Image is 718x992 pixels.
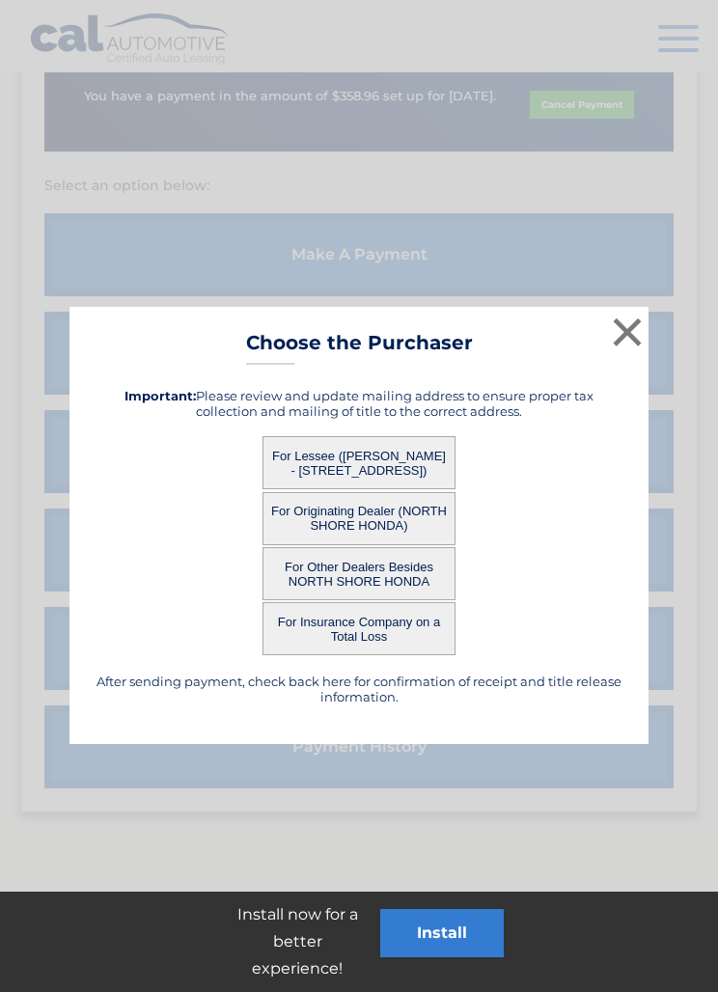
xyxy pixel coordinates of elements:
button: For Other Dealers Besides NORTH SHORE HONDA [262,547,456,600]
p: Install now for a better experience! [214,901,380,982]
button: For Lessee ([PERSON_NAME] - [STREET_ADDRESS]) [262,436,456,489]
h5: Please review and update mailing address to ensure proper tax collection and mailing of title to ... [94,388,624,419]
h3: Choose the Purchaser [246,331,473,365]
button: × [608,313,647,351]
button: Install [380,909,504,957]
button: For Originating Dealer (NORTH SHORE HONDA) [262,492,456,545]
button: For Insurance Company on a Total Loss [262,602,456,655]
strong: Important: [124,388,196,403]
h5: After sending payment, check back here for confirmation of receipt and title release information. [94,674,624,704]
